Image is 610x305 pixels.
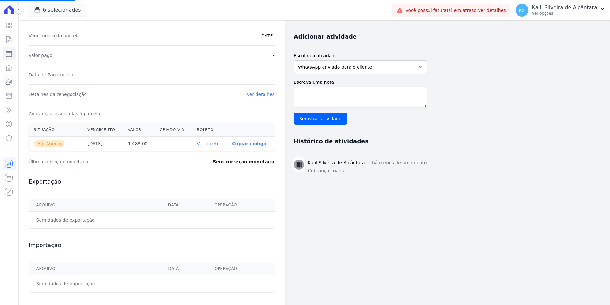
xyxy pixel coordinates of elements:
th: Data [160,199,207,212]
dt: Última correção monetária [29,159,174,165]
th: Vencimento [82,123,123,137]
span: KS [519,8,525,12]
span: Você possui fatura(s) em atraso. [405,7,506,14]
th: Operação [207,199,274,212]
dd: Sem correção monetária [213,159,274,165]
label: Escreva uma nota [294,79,427,86]
dt: Vencimento da parcela [29,33,80,39]
p: há menos de um minuto [372,160,427,166]
th: Criado via [155,123,192,137]
button: 6 selecionados [29,4,86,16]
th: Arquivo [29,199,160,212]
th: - [155,137,192,151]
dt: Detalhes da renegociação [29,91,87,98]
th: Arquivo [29,262,161,275]
th: Valor [123,123,155,137]
dd: [DATE] [259,33,274,39]
dd: - [273,52,275,59]
th: 1.488,00 [123,137,155,151]
h3: Importação [29,241,275,249]
dt: Data de Pagamento [29,72,73,78]
td: Sem dados de exportação [29,212,160,229]
h3: Histórico de atividades [294,137,368,145]
p: Cobrança criada [308,168,427,174]
h3: Kalil Silveira de Alcântara [308,160,365,166]
button: KS Kalil Silveira de Alcântara Ver opções [510,1,610,19]
input: Registrar atividade [294,113,347,125]
p: Kalil Silveira de Alcântara [532,4,597,11]
th: Boleto [192,123,227,137]
dd: - [273,72,275,78]
span: Em Aberto [34,140,65,147]
p: Ver opções [532,11,597,16]
a: Ver detalhes [478,8,506,13]
dt: Cobranças associadas à parcela [29,111,100,117]
button: Copiar código [232,141,266,146]
a: Ver boleto [197,141,219,146]
dt: Valor pago [29,52,53,59]
th: [DATE] [82,137,123,151]
th: Operação [207,262,275,275]
h3: Adicionar atividade [294,33,357,41]
th: Data [161,262,207,275]
a: Ver detalhes [247,92,275,97]
h3: Exportação [29,178,275,185]
label: Escolha a atividade [294,52,427,59]
td: Sem dados de importação [29,275,161,292]
th: Situação [29,123,83,137]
